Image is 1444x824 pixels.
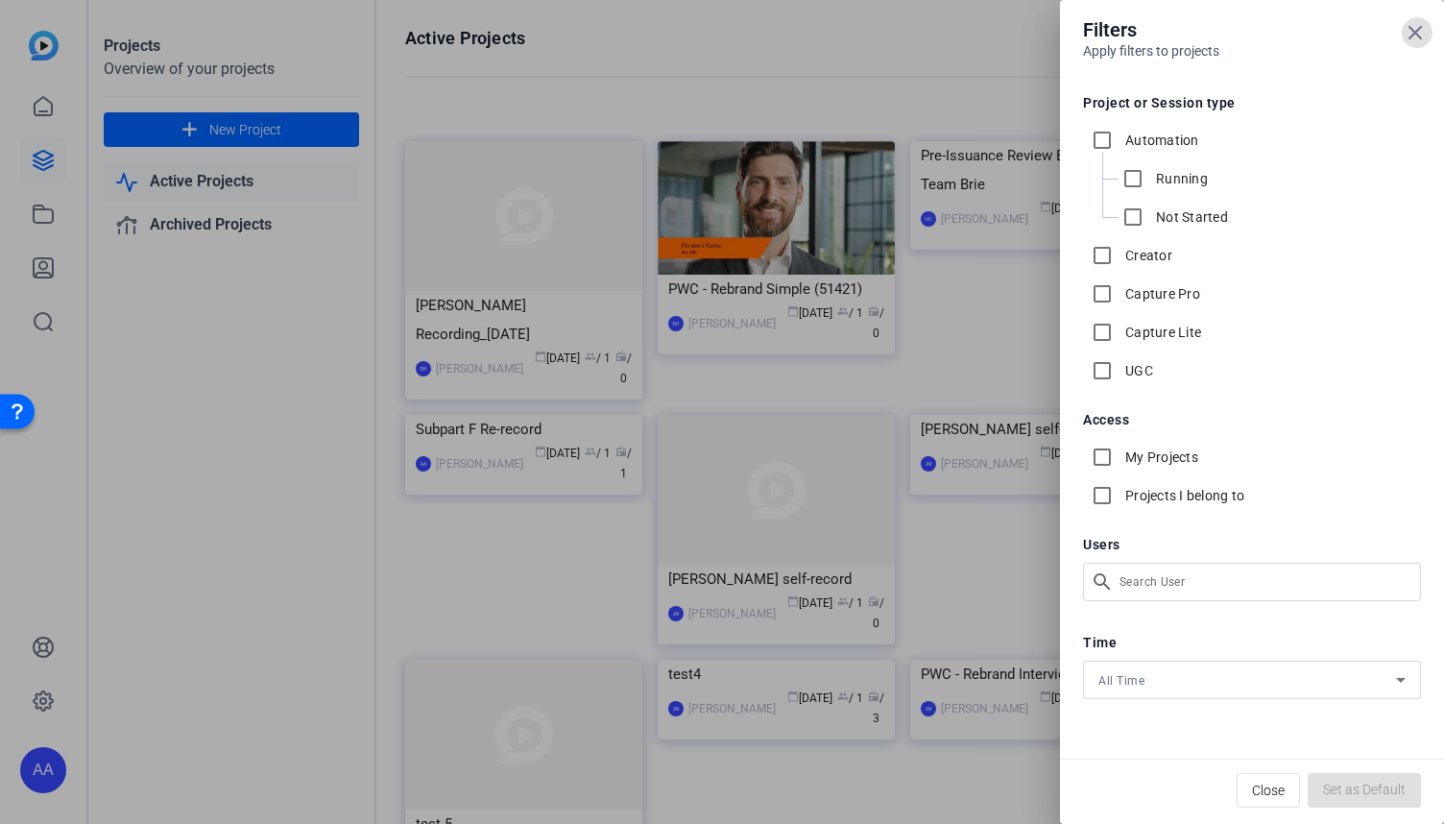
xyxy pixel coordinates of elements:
[1083,413,1421,426] h5: Access
[1252,772,1285,809] span: Close
[1119,570,1406,594] input: Search User
[1152,207,1228,227] label: Not Started
[1152,169,1208,188] label: Running
[1083,563,1116,601] mat-icon: search
[1121,246,1172,265] label: Creator
[1083,636,1421,649] h5: Time
[1121,284,1200,303] label: Capture Pro
[1083,15,1421,44] h4: Filters
[1083,96,1421,109] h5: Project or Session type
[1121,131,1199,150] label: Automation
[1121,361,1153,380] label: UGC
[1083,538,1421,551] h5: Users
[1121,323,1201,342] label: Capture Lite
[1121,486,1244,505] label: Projects I belong to
[1237,773,1300,808] button: Close
[1098,674,1144,688] span: All Time
[1121,448,1198,467] label: My Projects
[1083,44,1421,58] h6: Apply filters to projects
